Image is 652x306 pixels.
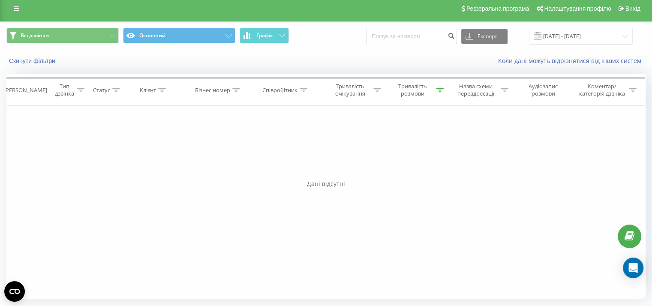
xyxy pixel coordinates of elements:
a: Коли дані можуть відрізнятися вiд інших систем [498,57,646,65]
span: Всі дзвінки [21,32,49,39]
button: Основний [123,28,235,43]
div: Назва схеми переадресації [454,83,499,97]
div: Клієнт [140,87,156,94]
button: Open CMP widget [4,281,25,302]
div: Дані відсутні [6,180,646,188]
div: Open Intercom Messenger [623,258,643,278]
span: Графік [256,33,273,39]
button: Експорт [461,29,508,44]
button: Скинути фільтри [6,57,60,65]
div: Коментар/категорія дзвінка [577,83,627,97]
div: Статус [93,87,110,94]
input: Пошук за номером [366,29,457,44]
button: Всі дзвінки [6,28,119,43]
div: Аудіозапис розмови [518,83,568,97]
span: Вихід [625,5,640,12]
div: Бізнес номер [195,87,230,94]
button: Графік [240,28,289,43]
div: [PERSON_NAME] [4,87,47,94]
span: Налаштування профілю [544,5,611,12]
div: Співробітник [262,87,297,94]
div: Тип дзвінка [54,83,74,97]
div: Тривалість очікування [329,83,372,97]
span: Реферальна програма [466,5,529,12]
div: Тривалість розмови [391,83,434,97]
